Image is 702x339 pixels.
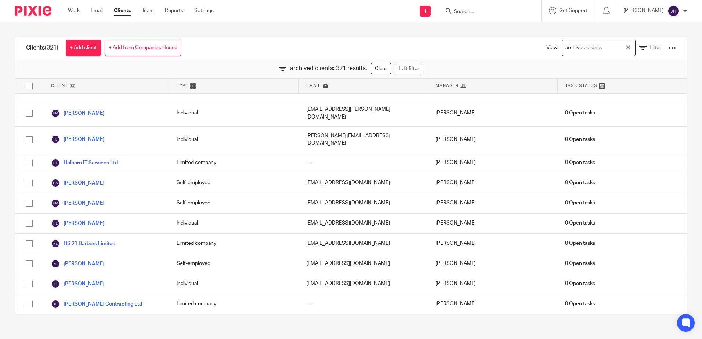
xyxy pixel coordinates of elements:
a: [PERSON_NAME] [51,179,104,187]
div: View: [535,37,676,59]
div: Individual [169,274,298,294]
span: 0 Open tasks [565,159,595,166]
span: Task Status [565,83,597,89]
a: + Add client [66,40,101,56]
a: Team [142,7,154,14]
span: 0 Open tasks [565,109,595,117]
div: [PERSON_NAME] [428,254,557,274]
a: Clear [371,63,391,74]
button: Clear Selected [626,45,630,51]
div: Limited company [169,234,298,254]
h1: Clients [26,44,58,52]
a: HS 21 Barbers Limited [51,239,115,248]
div: [EMAIL_ADDRESS][DOMAIN_NAME] [299,193,428,213]
div: Self-employed [169,254,298,274]
div: Individual [169,214,298,233]
img: svg%3E [667,5,679,17]
a: Settings [194,7,214,14]
a: Clients [114,7,131,14]
a: + Add from Companies House [105,40,181,56]
img: svg%3E [51,280,60,288]
span: 0 Open tasks [565,300,595,307]
img: svg%3E [51,109,60,118]
img: Pixie [15,6,51,16]
span: 0 Open tasks [565,260,595,267]
span: archived clients: 321 results. [290,64,367,73]
a: Reports [165,7,183,14]
img: svg%3E [51,158,60,167]
div: Limited company [169,294,298,314]
a: [PERSON_NAME] [51,280,104,288]
div: Individual [169,127,298,153]
div: [PERSON_NAME][EMAIL_ADDRESS][DOMAIN_NAME] [299,127,428,153]
div: [PERSON_NAME] [428,193,557,213]
span: Manager [435,83,459,89]
img: svg%3E [51,239,60,248]
p: [PERSON_NAME] [623,7,664,14]
div: --- [299,153,428,173]
img: svg%3E [51,300,60,309]
div: [EMAIL_ADDRESS][DOMAIN_NAME] [299,274,428,294]
span: 0 Open tasks [565,219,595,227]
a: Holborn IT Services Ltd [51,158,118,167]
a: [PERSON_NAME] [51,135,104,144]
img: svg%3E [51,199,60,208]
div: Self-employed [169,173,298,193]
input: Select all [22,79,36,93]
div: [EMAIL_ADDRESS][DOMAIN_NAME] [299,254,428,274]
img: svg%3E [51,259,60,268]
input: Search [453,9,519,15]
div: [PERSON_NAME] [428,294,557,314]
a: Email [91,7,103,14]
a: [PERSON_NAME] [51,259,104,268]
img: svg%3E [51,219,60,228]
a: [PERSON_NAME] [51,109,104,118]
a: [PERSON_NAME] Contracting Ltd [51,300,142,309]
div: [PERSON_NAME] [428,173,557,193]
img: svg%3E [51,179,60,187]
a: [PERSON_NAME] [51,219,104,228]
div: [PERSON_NAME] [428,234,557,254]
span: Email [306,83,321,89]
span: 0 Open tasks [565,136,595,143]
div: [EMAIL_ADDRESS][PERSON_NAME][DOMAIN_NAME] [299,100,428,126]
span: archived clients [564,41,604,54]
div: Self-employed [169,193,298,213]
span: 0 Open tasks [565,179,595,186]
div: Limited company [169,153,298,173]
span: 0 Open tasks [565,240,595,247]
div: Search for option [562,40,636,56]
input: Search for option [604,41,625,54]
div: [PERSON_NAME] [428,100,557,126]
a: [PERSON_NAME] [51,199,104,208]
span: Type [177,83,188,89]
div: [EMAIL_ADDRESS][DOMAIN_NAME] [299,234,428,254]
span: Get Support [559,8,587,13]
a: Edit filter [395,63,423,74]
div: [PERSON_NAME] [428,153,557,173]
a: Work [68,7,80,14]
div: --- [299,294,428,314]
div: [PERSON_NAME] [428,214,557,233]
span: Client [51,83,68,89]
span: 0 Open tasks [565,199,595,207]
div: [EMAIL_ADDRESS][DOMAIN_NAME] [299,173,428,193]
div: [PERSON_NAME] [428,127,557,153]
div: [EMAIL_ADDRESS][DOMAIN_NAME] [299,214,428,233]
span: 0 Open tasks [565,280,595,287]
div: [PERSON_NAME] [428,274,557,294]
div: Individual [169,100,298,126]
span: (321) [45,45,58,51]
span: Filter [649,45,661,50]
img: svg%3E [51,135,60,144]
